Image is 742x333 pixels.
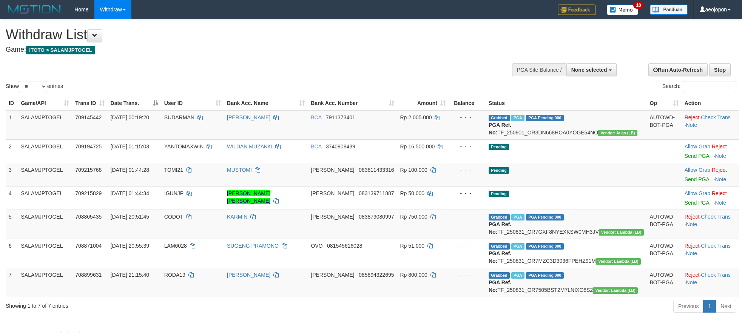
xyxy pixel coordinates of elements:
[486,210,647,239] td: TF_250831_OR7GXF8NYEXKSW0MH3JV
[511,115,524,121] span: Marked by aeodh
[685,190,710,196] a: Allow Grab
[685,200,709,206] a: Send PGA
[164,243,187,249] span: LAM6028
[682,268,739,297] td: · ·
[686,122,697,128] a: Note
[599,229,644,236] span: Vendor URL: https://dashboard.q2checkout.com/secure
[489,279,511,293] b: PGA Ref. No:
[326,114,355,120] span: Copy 7911373401 to clipboard
[75,214,102,220] span: 708865435
[685,167,712,173] span: ·
[647,210,682,239] td: AUTOWD-BOT-PGA
[452,242,483,250] div: - - -
[75,243,102,249] span: 708871004
[75,143,102,150] span: 709194725
[311,143,321,150] span: BCA
[686,250,697,256] a: Note
[452,114,483,121] div: - - -
[686,279,697,285] a: Note
[682,163,739,186] td: ·
[75,272,102,278] span: 708899631
[359,190,394,196] span: Copy 083139711887 to clipboard
[311,243,322,249] span: OVO
[716,300,736,313] a: Next
[18,210,72,239] td: SALAMJPTOGEL
[6,299,304,310] div: Showing 1 to 7 of 7 entries
[489,250,511,264] b: PGA Ref. No:
[400,143,435,150] span: Rp 16.500.000
[311,190,354,196] span: [PERSON_NAME]
[164,143,204,150] span: YANTOMAXWIN
[701,272,731,278] a: Check Trans
[72,96,107,110] th: Trans ID: activate to sort column ascending
[18,139,72,163] td: SALAMJPTOGEL
[6,163,18,186] td: 3
[685,153,709,159] a: Send PGA
[598,130,637,136] span: Vendor URL: https://dashboard.q2checkout.com/secure
[685,114,700,120] a: Reject
[164,272,185,278] span: RODA19
[709,63,731,76] a: Stop
[18,163,72,186] td: SALAMJPTOGEL
[227,114,270,120] a: [PERSON_NAME]
[227,190,270,204] a: [PERSON_NAME] [PERSON_NAME]
[164,167,183,173] span: TOMI21
[111,167,149,173] span: [DATE] 01:44:28
[326,143,355,150] span: Copy 3740908439 to clipboard
[486,96,647,110] th: Status
[164,214,183,220] span: CODOT
[227,272,270,278] a: [PERSON_NAME]
[111,214,149,220] span: [DATE] 20:51:45
[526,243,564,250] span: PGA Pending
[662,81,736,92] label: Search:
[227,243,279,249] a: SUGENG PRAMONO
[682,210,739,239] td: · ·
[227,143,273,150] a: WILDAN MUZAKKI
[489,214,510,220] span: Grabbed
[686,221,697,227] a: Note
[489,191,509,197] span: Pending
[489,221,511,235] b: PGA Ref. No:
[511,272,524,279] span: Marked by aeoameng
[164,114,194,120] span: SUDARMAN
[607,5,639,15] img: Button%20Memo.svg
[6,46,487,54] h4: Game:
[682,139,739,163] td: ·
[712,167,727,173] a: Reject
[359,272,394,278] span: Copy 085894322695 to clipboard
[111,143,149,150] span: [DATE] 01:15:03
[6,110,18,140] td: 1
[6,81,63,92] label: Show entries
[400,243,425,249] span: Rp 51.000
[715,176,727,182] a: Note
[558,5,595,15] img: Feedback.jpg
[449,96,486,110] th: Balance
[526,272,564,279] span: PGA Pending
[596,258,641,265] span: Vendor URL: https://dashboard.q2checkout.com/secure
[400,272,427,278] span: Rp 800.000
[685,176,709,182] a: Send PGA
[452,271,483,279] div: - - -
[327,243,362,249] span: Copy 081545616028 to clipboard
[682,110,739,140] td: · ·
[6,268,18,297] td: 7
[19,81,47,92] select: Showentries
[111,243,149,249] span: [DATE] 20:55:39
[683,81,736,92] input: Search:
[6,239,18,268] td: 6
[571,67,607,73] span: None selected
[685,143,712,150] span: ·
[6,139,18,163] td: 2
[648,63,708,76] a: Run Auto-Refresh
[397,96,449,110] th: Amount: activate to sort column ascending
[685,143,710,150] a: Allow Grab
[682,96,739,110] th: Action
[26,46,95,54] span: ITOTO > SALAMJPTOGEL
[6,186,18,210] td: 4
[75,167,102,173] span: 709215768
[311,214,354,220] span: [PERSON_NAME]
[685,243,700,249] a: Reject
[489,115,510,121] span: Grabbed
[452,166,483,174] div: - - -
[75,114,102,120] span: 709145442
